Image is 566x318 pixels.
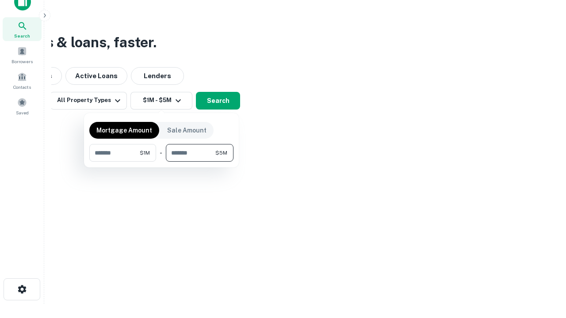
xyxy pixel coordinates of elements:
[140,149,150,157] span: $1M
[522,247,566,290] iframe: Chat Widget
[215,149,227,157] span: $5M
[160,144,162,162] div: -
[96,125,152,135] p: Mortgage Amount
[167,125,207,135] p: Sale Amount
